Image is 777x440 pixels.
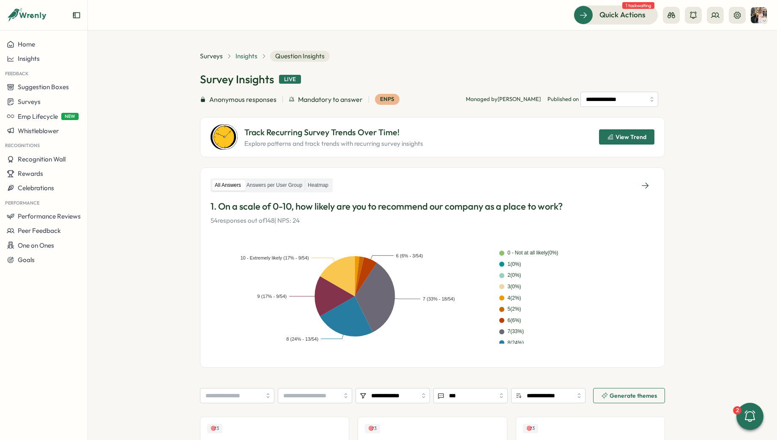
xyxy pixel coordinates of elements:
label: Answers per User Group [244,180,305,191]
text: 7 (33% - 18/54) [423,296,455,301]
button: Generate themes [593,388,665,403]
div: 6 ( 6 %) [508,317,521,325]
div: Upvotes [365,424,380,433]
div: 2 ( 0 %) [508,271,521,279]
div: 7 ( 33 %) [508,328,524,336]
span: Question Insights [270,51,330,62]
span: View Trend [616,134,646,140]
span: Peer Feedback [18,227,61,235]
span: Performance Reviews [18,212,81,220]
text: 8 (24% - 13/54) [286,336,318,342]
span: Emp Lifecycle [18,112,58,120]
p: Track Recurring Survey Trends Over Time! [244,126,423,139]
span: Recognition Wall [18,155,66,163]
span: Mandatory to answer [298,94,363,105]
text: 9 (17% - 9/54) [257,294,287,299]
a: Insights [235,52,257,61]
p: Managed by [466,96,541,103]
label: All Answers [212,180,243,191]
a: Surveys [200,52,223,61]
div: 2 [733,406,741,415]
span: Whistleblower [18,127,59,135]
div: Upvotes [523,424,538,433]
label: Heatmap [305,180,331,191]
span: Celebrations [18,184,54,192]
text: 10 - Extremely likely (17% - 9/54) [241,255,309,260]
span: Home [18,40,35,48]
span: Goals [18,256,35,264]
span: 1 task waiting [622,2,654,9]
p: Explore patterns and track trends with recurring survey insights [244,139,423,148]
div: 3 ( 0 %) [508,283,521,291]
span: Anonymous responses [209,94,276,105]
span: Generate themes [610,393,657,399]
div: 0 - Not at all likely ( 0 %) [508,249,558,257]
div: 4 ( 2 %) [508,294,521,302]
text: 6 (6% - 3/54) [396,253,423,258]
button: Quick Actions [574,5,658,24]
div: 1 ( 0 %) [508,260,521,268]
p: 1. On a scale of 0-10, how likely are you to recommend our company as a place to work? [211,200,654,213]
span: [PERSON_NAME] [498,96,541,102]
div: 5 ( 2 %) [508,305,521,313]
span: Suggestion Boxes [18,83,69,91]
span: Surveys [18,98,41,106]
span: Published on [547,92,658,107]
div: 8 ( 24 %) [508,339,524,347]
div: eNPS [375,94,399,105]
img: Hannah Saunders [751,7,767,23]
span: One on Ones [18,241,54,249]
span: Rewards [18,169,43,178]
div: Upvotes [207,424,222,433]
button: 2 [736,403,763,430]
p: 54 responses out of 148 | NPS: 24 [211,216,654,225]
button: View Trend [599,129,654,145]
button: Expand sidebar [72,11,81,19]
span: NEW [61,113,79,120]
h1: Survey Insights [200,72,274,87]
div: Live [279,75,301,84]
span: Insights [18,55,40,63]
span: Quick Actions [599,9,646,20]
